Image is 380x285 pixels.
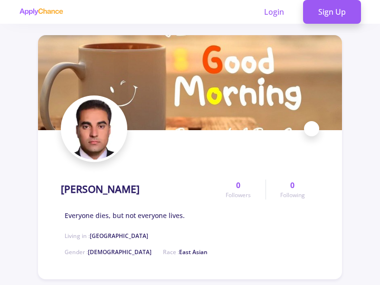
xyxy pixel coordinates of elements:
[163,248,208,256] span: Race :
[19,8,63,16] img: applychance logo text only
[61,183,140,195] h1: [PERSON_NAME]
[280,191,305,199] span: Following
[211,180,265,199] a: 0Followers
[266,180,319,199] a: 0Following
[236,180,240,191] span: 0
[88,248,152,256] span: [DEMOGRAPHIC_DATA]
[63,98,125,160] img: habibul rahman tokhiavatar
[90,232,148,240] span: [GEOGRAPHIC_DATA]
[65,248,152,256] span: Gender :
[38,35,342,130] img: habibul rahman tokhicover image
[65,210,185,220] span: Everyone dies, but not everyone lives.
[226,191,251,199] span: Followers
[290,180,294,191] span: 0
[179,248,208,256] span: East Asian
[65,232,148,240] span: Living in :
